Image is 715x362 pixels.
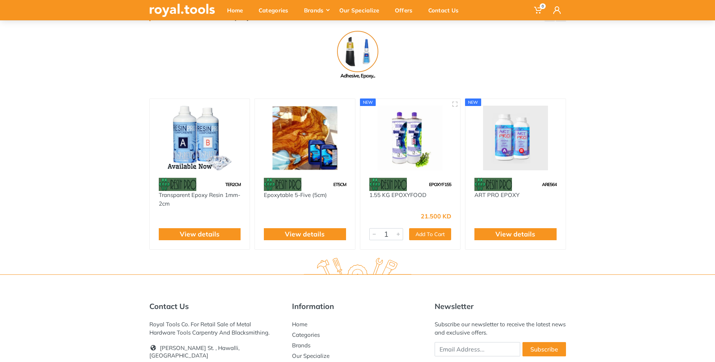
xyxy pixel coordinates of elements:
[337,31,378,72] img: Royal - Adhesive, Epoxy, & Resin
[409,228,451,240] button: Add To Cart
[292,352,330,359] a: Our Specialize
[323,72,392,80] div: Adhesive, Epoxy...
[292,331,320,338] a: Categories
[264,191,327,198] a: Epoxytable 5-Five (5cm)
[149,4,215,17] img: royal.tools Logo
[369,178,407,191] img: 113.webp
[292,342,310,349] a: Brands
[334,2,390,18] div: Our Specialize
[333,182,346,187] span: ET5CM
[149,320,281,337] div: Royal Tools Co. For Retail Sale of Metal Hardware Tools Carpentry And Blacksmithing.
[435,320,566,337] div: Subscribe our newsletter to receive the latest news and exclusive offers.
[180,229,220,239] a: View details
[159,191,240,207] a: Transparent Epoxy Resin 1mm-2cm
[369,191,426,198] a: 1.55 KG EPOXYFOOD
[222,2,253,18] div: Home
[472,106,559,171] img: Royal Tools - ART PRO EPOXY
[285,229,325,239] a: View details
[159,178,196,191] img: 113.webp
[157,106,243,171] img: Royal Tools - Transparent Epoxy Resin 1mm-2cm
[540,3,546,9] span: 0
[149,344,239,359] a: [PERSON_NAME] St. , Hawalli, [GEOGRAPHIC_DATA]
[264,178,301,191] img: 113.webp
[367,106,454,171] img: Royal Tools - 1.55 KG EPOXYFOOD
[262,106,348,171] img: Royal Tools - Epoxytable 5-Five (5cm)
[435,302,566,311] h5: Newsletter
[299,2,334,18] div: Brands
[225,182,241,187] span: TER2CM
[465,98,481,106] div: new
[323,31,392,80] a: Adhesive, Epoxy...
[542,182,557,187] span: ARE564
[390,2,423,18] div: Offers
[292,302,423,311] h5: Information
[421,213,451,219] div: 21.500 KD
[435,342,520,356] input: Email Address...
[474,191,519,198] a: ART PRO EPOXY
[292,321,307,328] a: Home
[474,178,512,191] img: 113.webp
[522,342,566,356] button: Subscribe
[360,98,376,106] div: new
[495,229,535,239] a: View details
[429,182,451,187] span: EPOXYF155
[253,2,299,18] div: Categories
[423,2,469,18] div: Contact Us
[149,302,281,311] h5: Contact Us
